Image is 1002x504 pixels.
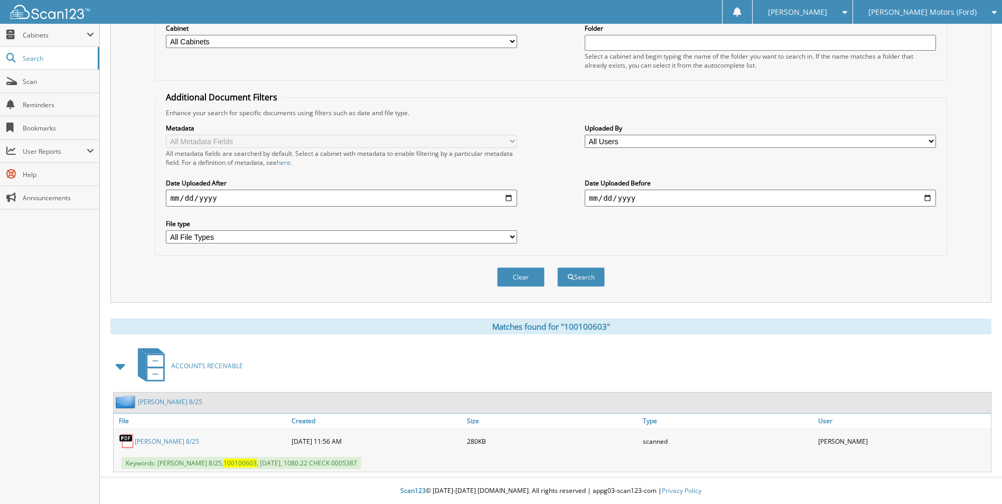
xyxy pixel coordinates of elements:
[289,414,464,428] a: Created
[23,147,87,156] span: User Reports
[135,437,199,446] a: [PERSON_NAME] 8/25
[171,361,243,370] span: ACCOUNTS RECEIVABLE
[100,478,1002,504] div: © [DATE]-[DATE] [DOMAIN_NAME]. All rights reserved | appg03-scan123-com |
[161,91,283,103] legend: Additional Document Filters
[166,179,517,188] label: Date Uploaded After
[585,52,936,70] div: Select a cabinet and begin typing the name of the folder you want to search in. If the name match...
[497,267,545,287] button: Clear
[223,459,257,468] span: 100100603
[11,5,90,19] img: scan123-logo-white.svg
[640,414,816,428] a: Type
[114,414,289,428] a: File
[166,219,517,228] label: File type
[119,433,135,449] img: PDF.png
[23,170,94,179] span: Help
[23,31,87,40] span: Cabinets
[277,158,291,167] a: here
[116,395,138,408] img: folder2.png
[23,54,92,63] span: Search
[23,193,94,202] span: Announcements
[464,414,640,428] a: Size
[121,457,361,469] span: Keywords: [PERSON_NAME] 8/25, , [DATE], 1080.22 CHECK 0005387
[585,24,936,33] label: Folder
[464,431,640,452] div: 280KB
[166,190,517,207] input: start
[949,453,1002,504] iframe: Chat Widget
[400,486,426,495] span: Scan123
[23,100,94,109] span: Reminders
[585,179,936,188] label: Date Uploaded Before
[166,124,517,133] label: Metadata
[161,108,941,117] div: Enhance your search for specific documents using filters such as date and file type.
[585,190,936,207] input: end
[768,9,827,15] span: [PERSON_NAME]
[23,124,94,133] span: Bookmarks
[23,77,94,86] span: Scan
[816,414,991,428] a: User
[557,267,605,287] button: Search
[138,397,202,406] a: [PERSON_NAME] 8/25
[132,345,243,387] a: ACCOUNTS RECEIVABLE
[816,431,991,452] div: [PERSON_NAME]
[662,486,701,495] a: Privacy Policy
[868,9,977,15] span: [PERSON_NAME] Motors (Ford)
[585,124,936,133] label: Uploaded By
[289,431,464,452] div: [DATE] 11:56 AM
[640,431,816,452] div: scanned
[166,149,517,167] div: All metadata fields are searched by default. Select a cabinet with metadata to enable filtering b...
[166,24,517,33] label: Cabinet
[110,319,991,334] div: Matches found for "100100603"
